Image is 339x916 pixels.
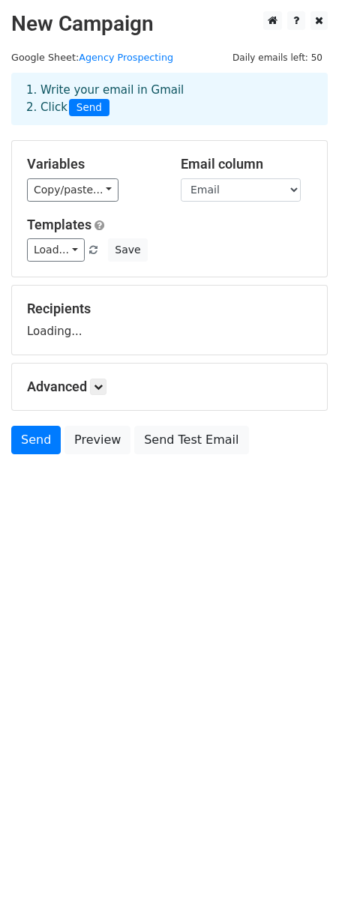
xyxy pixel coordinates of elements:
a: Load... [27,238,85,262]
h2: New Campaign [11,11,328,37]
div: 1. Write your email in Gmail 2. Click [15,82,324,116]
h5: Variables [27,156,158,172]
span: Daily emails left: 50 [227,49,328,66]
a: Send Test Email [134,426,248,454]
button: Save [108,238,147,262]
h5: Email column [181,156,312,172]
a: Agency Prospecting [79,52,173,63]
h5: Recipients [27,301,312,317]
h5: Advanced [27,379,312,395]
small: Google Sheet: [11,52,173,63]
a: Templates [27,217,91,232]
a: Daily emails left: 50 [227,52,328,63]
a: Send [11,426,61,454]
div: Loading... [27,301,312,340]
a: Copy/paste... [27,178,118,202]
span: Send [69,99,109,117]
a: Preview [64,426,130,454]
